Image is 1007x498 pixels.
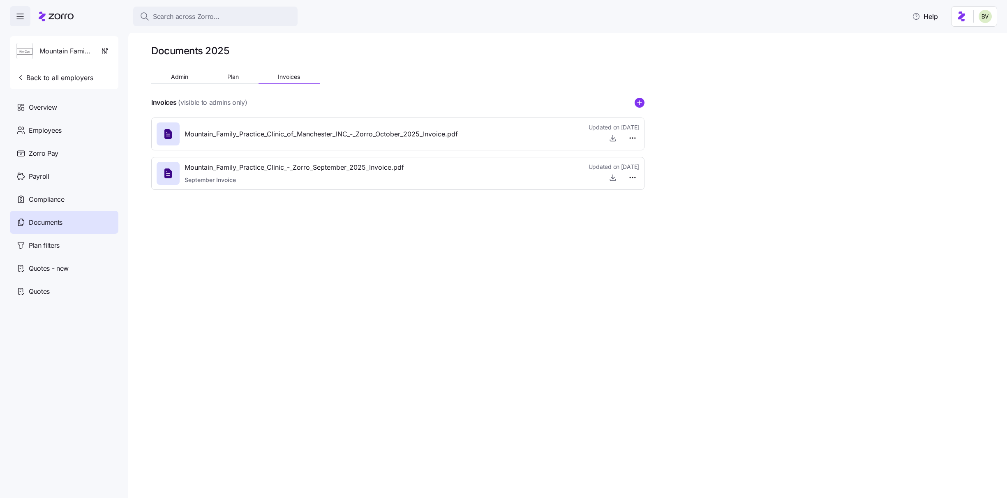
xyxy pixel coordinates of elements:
[905,8,945,25] button: Help
[635,98,644,108] svg: add icon
[10,142,118,165] a: Zorro Pay
[10,257,118,280] a: Quotes - new
[29,240,60,251] span: Plan filters
[10,96,118,119] a: Overview
[29,148,58,159] span: Zorro Pay
[589,163,639,171] span: Updated on [DATE]
[10,211,118,234] a: Documents
[10,280,118,303] a: Quotes
[979,10,992,23] img: 676487ef2089eb4995defdc85707b4f5
[171,74,188,80] span: Admin
[10,165,118,188] a: Payroll
[178,97,247,108] span: (visible to admins only)
[16,73,93,83] span: Back to all employers
[10,234,118,257] a: Plan filters
[29,263,69,274] span: Quotes - new
[185,129,458,139] span: Mountain_Family_Practice_Clinic_of_Manchester_INC_-_Zorro_October_2025_Invoice.pdf
[278,74,300,80] span: Invoices
[29,125,62,136] span: Employees
[17,43,32,60] img: Employer logo
[133,7,298,26] button: Search across Zorro...
[227,74,239,80] span: Plan
[185,162,404,173] span: Mountain_Family_Practice_Clinic_-_Zorro_September_2025_Invoice.pdf
[29,194,65,205] span: Compliance
[13,69,97,86] button: Back to all employers
[29,102,57,113] span: Overview
[151,44,229,57] h1: Documents 2025
[29,171,49,182] span: Payroll
[10,119,118,142] a: Employees
[29,217,62,228] span: Documents
[10,188,118,211] a: Compliance
[589,123,639,131] span: Updated on [DATE]
[29,286,50,297] span: Quotes
[185,176,404,184] span: September Invoice
[151,98,176,107] h4: Invoices
[39,46,91,56] span: Mountain Family Practice Clinic of Manchester Inc.
[153,12,219,22] span: Search across Zorro...
[912,12,938,21] span: Help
